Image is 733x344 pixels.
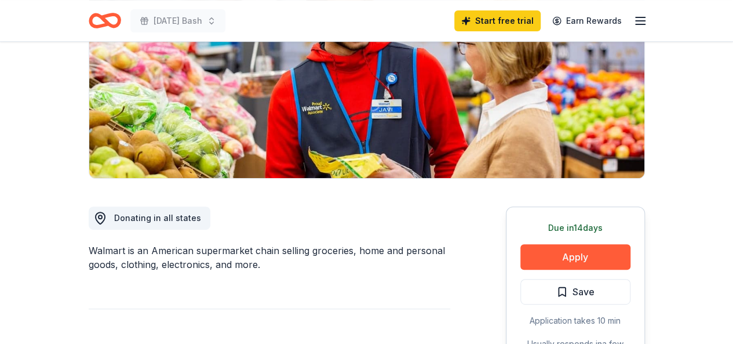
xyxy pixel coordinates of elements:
button: Save [520,279,630,305]
span: [DATE] Bash [154,14,202,28]
a: Home [89,7,121,34]
span: Save [572,284,595,299]
button: [DATE] Bash [130,9,225,32]
span: Donating in all states [114,213,201,223]
div: Walmart is an American supermarket chain selling groceries, home and personal goods, clothing, el... [89,244,450,271]
a: Start free trial [454,10,541,31]
a: Earn Rewards [545,10,629,31]
button: Apply [520,244,630,270]
div: Application takes 10 min [520,314,630,328]
div: Due in 14 days [520,221,630,235]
